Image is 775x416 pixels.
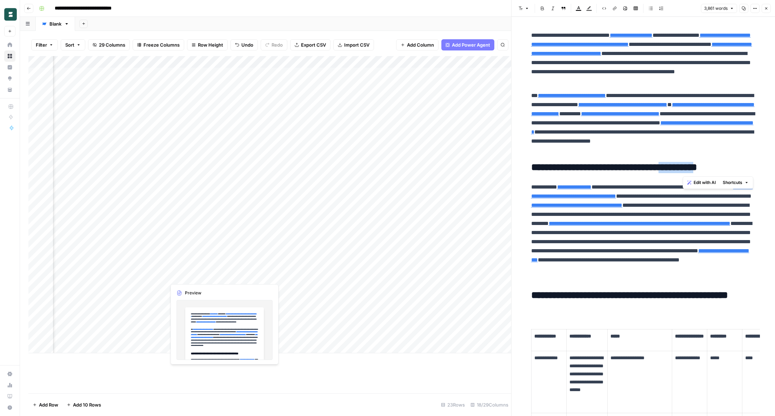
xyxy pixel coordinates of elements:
[396,39,439,50] button: Add Column
[4,368,15,380] a: Settings
[31,39,58,50] button: Filter
[99,41,125,48] span: 29 Columns
[39,401,58,408] span: Add Row
[301,41,326,48] span: Export CSV
[36,41,47,48] span: Filter
[241,41,253,48] span: Undo
[36,17,75,31] a: Blank
[704,5,728,12] span: 3,861 words
[694,179,716,186] span: Edit with AI
[441,39,494,50] button: Add Power Agent
[133,39,184,50] button: Freeze Columns
[49,20,61,27] div: Blank
[344,41,369,48] span: Import CSV
[28,399,62,410] button: Add Row
[4,84,15,95] a: Your Data
[468,399,511,410] div: 18/29 Columns
[684,178,719,187] button: Edit with AI
[231,39,258,50] button: Undo
[407,41,434,48] span: Add Column
[4,6,15,23] button: Workspace: Borderless
[261,39,287,50] button: Redo
[4,380,15,391] a: Usage
[65,41,74,48] span: Sort
[290,39,330,50] button: Export CSV
[4,391,15,402] a: Learning Hub
[61,39,85,50] button: Sort
[720,178,751,187] button: Shortcuts
[4,8,17,21] img: Borderless Logo
[272,41,283,48] span: Redo
[723,179,742,186] span: Shortcuts
[452,41,490,48] span: Add Power Agent
[4,73,15,84] a: Opportunities
[4,50,15,62] a: Browse
[4,402,15,413] button: Help + Support
[701,4,737,13] button: 3,861 words
[198,41,223,48] span: Row Height
[4,39,15,50] a: Home
[438,399,468,410] div: 23 Rows
[73,401,101,408] span: Add 10 Rows
[4,62,15,73] a: Insights
[187,39,228,50] button: Row Height
[62,399,105,410] button: Add 10 Rows
[88,39,130,50] button: 29 Columns
[143,41,180,48] span: Freeze Columns
[333,39,374,50] button: Import CSV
